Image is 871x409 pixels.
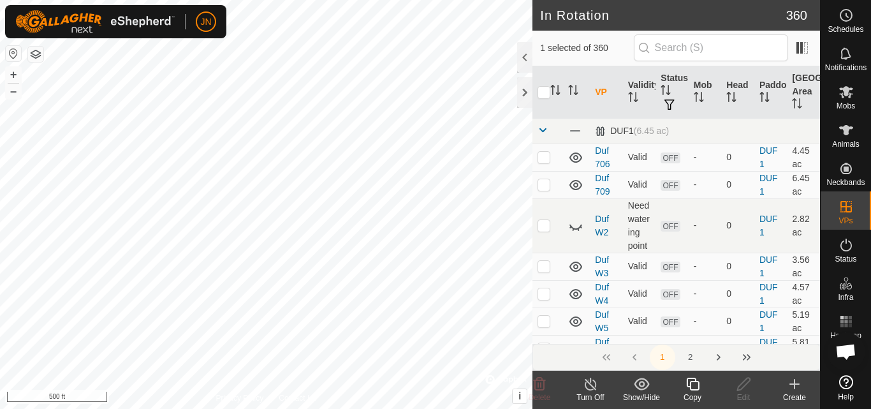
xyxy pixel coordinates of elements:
button: Map Layers [28,47,43,62]
span: OFF [661,221,680,232]
td: Need watering point [623,198,656,253]
a: Contact Us [279,392,316,404]
div: - [694,287,717,301]
p-sorticon: Activate to sort [568,87,578,97]
td: 3.56 ac [787,253,820,280]
td: Valid [623,253,656,280]
div: Copy [667,392,718,403]
th: Head [721,66,754,119]
p-sorticon: Activate to sort [726,94,736,104]
div: - [694,178,717,191]
td: 0 [721,144,754,171]
td: Valid [623,280,656,308]
span: OFF [661,152,680,163]
a: Help [821,370,871,406]
span: Schedules [828,26,863,33]
button: Next Page [706,345,731,370]
td: 4.45 ac [787,144,820,171]
a: DUF1 [759,214,778,237]
span: i [518,390,521,401]
img: Gallagher Logo [15,10,175,33]
button: i [513,389,527,403]
th: [GEOGRAPHIC_DATA] Area [787,66,820,119]
span: OFF [661,180,680,191]
button: 1 [650,345,675,370]
td: 4.57 ac [787,280,820,308]
td: 0 [721,198,754,253]
a: Duf W4 [595,282,609,306]
div: Turn Off [565,392,616,403]
a: DUF1 [759,282,778,306]
a: Duf 706 [595,145,610,169]
a: Duf W3 [595,255,609,278]
div: Open chat [827,332,865,371]
span: JN [200,15,211,29]
td: Valid [623,335,656,362]
div: DUF1 [595,126,669,137]
span: Notifications [825,64,867,71]
a: DUF1 [759,309,778,333]
h2: In Rotation [540,8,786,23]
p-sorticon: Activate to sort [759,94,770,104]
span: VPs [838,217,853,225]
div: Show/Hide [616,392,667,403]
span: OFF [661,344,680,355]
div: - [694,260,717,273]
button: + [6,67,21,82]
td: 0 [721,335,754,362]
span: Delete [529,393,551,402]
span: Help [838,393,854,401]
a: DUF1 [759,255,778,278]
div: - [694,219,717,232]
p-sorticon: Activate to sort [628,94,638,104]
button: – [6,84,21,99]
td: 5.81 ac [787,335,820,362]
a: Duf 709 [595,173,610,197]
td: Valid [623,308,656,335]
td: Valid [623,144,656,171]
td: 6.45 ac [787,171,820,198]
th: Validity [623,66,656,119]
button: Reset Map [6,46,21,61]
a: Duf W5 [595,309,609,333]
div: - [694,151,717,164]
th: Mob [689,66,722,119]
span: Heatmap [830,332,861,339]
span: (6.45 ac) [634,126,669,136]
th: VP [590,66,623,119]
span: Animals [832,140,860,148]
p-sorticon: Activate to sort [661,87,671,97]
td: Valid [623,171,656,198]
a: DUF1 [759,337,778,361]
a: Privacy Policy [216,392,264,404]
td: 0 [721,280,754,308]
button: Last Page [734,345,759,370]
td: 0 [721,308,754,335]
span: 1 selected of 360 [540,41,633,55]
a: Duf W2 [595,214,609,237]
button: 2 [678,345,703,370]
span: Neckbands [826,179,865,186]
span: 360 [786,6,807,25]
a: DUF1 [759,145,778,169]
p-sorticon: Activate to sort [550,87,560,97]
td: 0 [721,171,754,198]
td: 5.19 ac [787,308,820,335]
span: Mobs [837,102,855,110]
th: Status [655,66,689,119]
div: - [694,342,717,355]
td: 0 [721,253,754,280]
input: Search (S) [634,34,788,61]
div: Create [769,392,820,403]
span: Status [835,255,856,263]
div: - [694,315,717,328]
a: Duf W6 [595,337,609,361]
div: Edit [718,392,769,403]
span: OFF [661,316,680,327]
td: 2.82 ac [787,198,820,253]
p-sorticon: Activate to sort [792,100,802,110]
span: Infra [838,294,853,301]
span: OFF [661,289,680,300]
p-sorticon: Activate to sort [694,94,704,104]
a: DUF1 [759,173,778,197]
